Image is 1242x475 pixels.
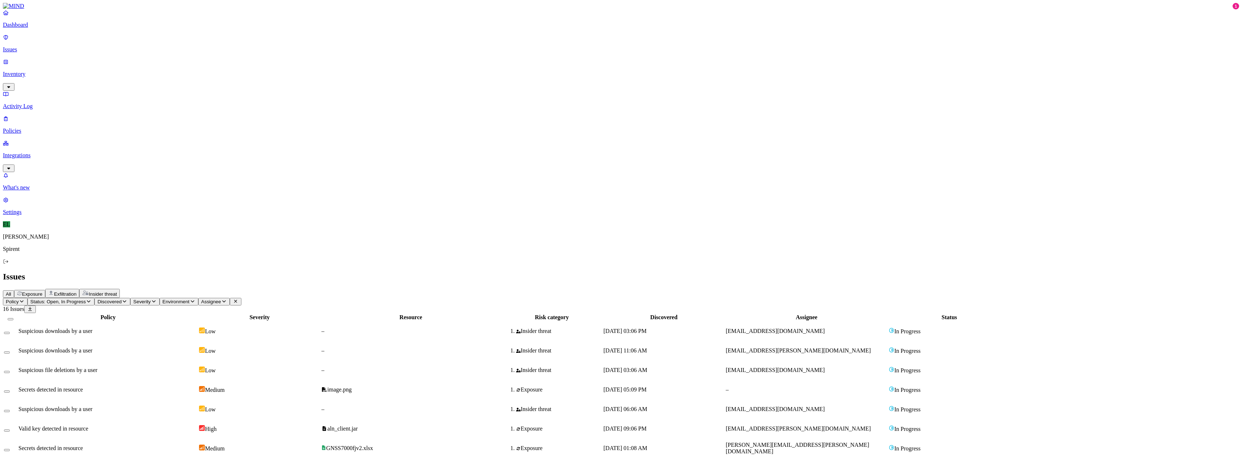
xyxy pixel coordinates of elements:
[604,314,724,321] div: Discovered
[3,46,1239,53] p: Issues
[328,425,358,432] span: aln_client.jar
[3,209,1239,215] p: Settings
[4,371,10,373] button: Select row
[3,221,10,227] span: EL
[3,22,1239,28] p: Dashboard
[326,445,373,451] span: GNSS7000fjv2.xlsx
[516,425,602,432] div: Exposure
[201,299,221,304] span: Assignee
[3,115,1239,134] a: Policies
[3,152,1239,159] p: Integrations
[199,367,205,372] img: severity-low
[162,299,190,304] span: Environment
[3,172,1239,191] a: What's new
[89,291,117,297] span: Insider threat
[516,367,602,373] div: Insider threat
[604,328,647,334] span: [DATE] 03:06 PM
[3,234,1239,240] p: [PERSON_NAME]
[889,406,894,411] img: status-in-progress
[889,445,894,450] img: status-in-progress
[604,406,647,412] span: [DATE] 06:06 AM
[30,299,86,304] span: Status: Open, In Progress
[6,291,11,297] span: All
[604,367,647,373] span: [DATE] 03:06 AM
[604,347,647,354] span: [DATE] 11:06 AM
[889,328,894,333] img: status-in-progress
[3,306,24,312] span: 16 Issues
[726,442,869,454] span: [PERSON_NAME][EMAIL_ADDRESS][PERSON_NAME][DOMAIN_NAME]
[321,445,326,450] img: google-sheets
[604,425,647,432] span: [DATE] 09:06 PM
[726,367,825,373] span: [EMAIL_ADDRESS][DOMAIN_NAME]
[3,3,24,9] img: MIND
[328,386,352,393] span: image.png
[199,425,205,431] img: severity-high
[889,367,894,372] img: status-in-progress
[3,9,1239,28] a: Dashboard
[54,291,76,297] span: Exfiltration
[18,386,83,393] span: Secrets detected in resource
[3,184,1239,191] p: What's new
[502,314,602,321] div: Risk category
[3,197,1239,215] a: Settings
[894,348,920,354] span: In Progress
[199,314,320,321] div: Severity
[321,367,324,373] span: –
[3,59,1239,90] a: Inventory
[205,328,215,334] span: Low
[4,390,10,393] button: Select row
[18,314,198,321] div: Policy
[133,299,151,304] span: Severity
[894,406,920,412] span: In Progress
[8,318,13,320] button: Select all
[726,314,887,321] div: Assignee
[18,328,92,334] span: Suspicious downloads by a user
[3,91,1239,110] a: Activity Log
[894,445,920,452] span: In Progress
[726,425,871,432] span: [EMAIL_ADDRESS][PERSON_NAME][DOMAIN_NAME]
[97,299,122,304] span: Discovered
[199,386,205,392] img: severity-medium
[894,328,920,334] span: In Progress
[3,140,1239,171] a: Integrations
[199,328,205,333] img: severity-low
[726,347,871,354] span: [EMAIL_ADDRESS][PERSON_NAME][DOMAIN_NAME]
[516,406,602,412] div: Insider threat
[205,387,224,393] span: Medium
[604,445,647,451] span: [DATE] 01:08 AM
[18,445,83,451] span: Secrets detected in resource
[3,103,1239,110] p: Activity Log
[3,246,1239,252] p: Spirent
[516,328,602,334] div: Insider threat
[321,314,500,321] div: Resource
[516,445,602,452] div: Exposure
[1233,3,1239,9] div: 1
[889,314,1010,321] div: Status
[321,347,324,354] span: –
[199,445,205,450] img: severity-medium
[205,348,215,354] span: Low
[199,406,205,411] img: severity-low
[3,3,1239,9] a: MIND
[516,386,602,393] div: Exposure
[726,406,825,412] span: [EMAIL_ADDRESS][DOMAIN_NAME]
[18,347,92,354] span: Suspicious downloads by a user
[889,386,894,392] img: status-in-progress
[18,367,97,373] span: Suspicious file deletions by a user
[321,328,324,334] span: –
[205,445,224,452] span: Medium
[18,406,92,412] span: Suspicious downloads by a user
[516,347,602,354] div: Insider threat
[205,406,215,412] span: Low
[889,347,894,353] img: status-in-progress
[3,71,1239,77] p: Inventory
[894,367,920,373] span: In Progress
[6,299,19,304] span: Policy
[4,351,10,354] button: Select row
[4,429,10,432] button: Select row
[4,410,10,412] button: Select row
[3,272,1239,282] h2: Issues
[205,367,215,373] span: Low
[894,426,920,432] span: In Progress
[726,328,825,334] span: [EMAIL_ADDRESS][DOMAIN_NAME]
